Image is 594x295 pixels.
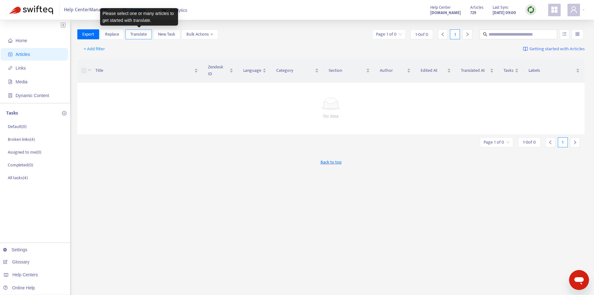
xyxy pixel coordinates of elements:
span: Zendesk ID [208,64,228,77]
span: user [570,6,577,13]
span: New Task [158,31,175,38]
span: account-book [8,52,12,57]
span: left [548,140,553,145]
th: Translated At [456,59,499,83]
span: Help Center [430,4,451,11]
span: Help Centers [12,272,38,277]
span: Getting started with Articles [529,46,585,53]
p: Broken links ( 4 ) [8,136,35,143]
span: Edited At [421,67,446,74]
button: Translate [125,29,152,39]
p: Default ( 0 ) [8,123,27,130]
span: Replace [105,31,119,38]
a: [DOMAIN_NAME] [430,9,461,16]
th: Edited At [416,59,456,83]
button: Replace [100,29,124,39]
button: + Add filter [79,44,110,54]
div: 1 [558,137,568,147]
th: Language [238,59,271,83]
span: down [210,33,213,36]
span: Links [16,66,26,71]
span: Tasks [504,67,514,74]
p: All tasks ( 4 ) [8,175,28,181]
span: Articles [16,52,30,57]
span: Back to top [321,159,341,165]
a: Glossary [3,259,29,264]
span: Last Sync [493,4,509,11]
span: Language [243,67,261,74]
strong: [DATE] 09:00 [493,9,516,16]
span: Labels [529,67,575,74]
img: sync.dc5367851b00ba804db3.png [527,6,535,14]
span: right [465,32,470,37]
span: home [8,38,12,43]
th: Category [271,59,324,83]
span: Export [82,31,94,38]
span: Title [95,67,193,74]
span: container [8,93,12,98]
p: Completed ( 0 ) [8,162,33,168]
span: Media [16,79,27,84]
a: Getting started with Articles [523,44,585,54]
span: Translate [130,31,147,38]
span: Translated At [461,67,489,74]
div: Please select one or many articles to get started with translate. [100,8,178,26]
span: left [441,32,445,37]
span: Home [16,38,27,43]
span: file-image [8,80,12,84]
iframe: Button to launch messaging window [569,270,589,290]
span: Author [380,67,405,74]
div: 1 [450,29,460,39]
span: link [8,66,12,70]
span: Bulk Actions [186,31,213,38]
span: + Add filter [84,45,105,53]
span: search [483,32,487,37]
span: Articles [470,4,483,11]
div: No data [85,113,577,120]
th: Tasks [499,59,524,83]
span: 1 - 0 of 0 [415,31,428,38]
span: appstore [551,6,558,13]
span: Analytics [162,8,187,13]
span: Help Center Manager [64,4,108,16]
span: Section [329,67,365,74]
span: unordered-list [562,32,567,36]
a: Online Help [3,285,35,290]
th: Section [324,59,375,83]
button: Bulk Actionsdown [181,29,218,39]
th: Author [375,59,415,83]
span: down [88,68,91,72]
button: New Task [153,29,180,39]
span: right [573,140,577,145]
button: Export [77,29,99,39]
th: Labels [524,59,585,83]
span: 1 - 0 of 0 [523,139,536,145]
span: Dynamic Content [16,93,49,98]
img: Swifteq [9,6,53,14]
a: Settings [3,247,27,252]
button: unordered-list [560,29,569,39]
th: Title [90,59,203,83]
img: image-link [523,47,528,52]
span: Content [122,8,146,13]
span: Category [276,67,314,74]
p: Tasks [6,110,18,117]
strong: 729 [470,9,476,16]
th: Zendesk ID [203,59,238,83]
p: Assigned to me ( 0 ) [8,149,41,155]
span: plus-circle [62,111,66,116]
